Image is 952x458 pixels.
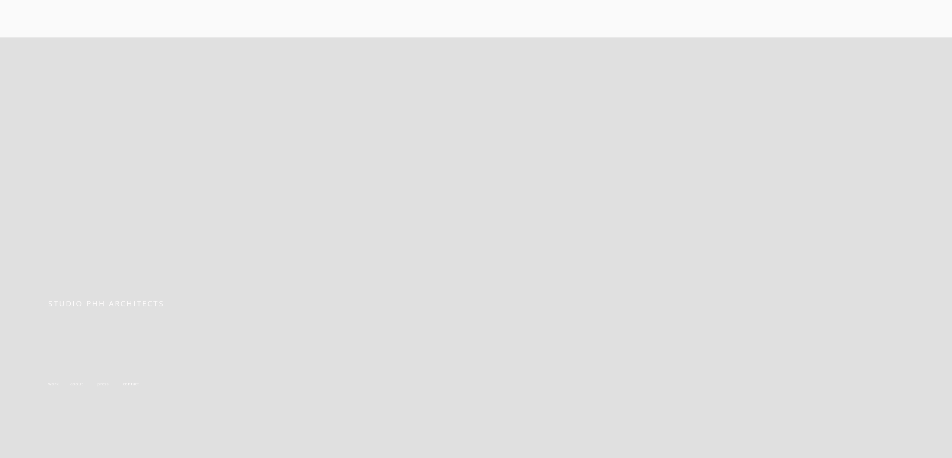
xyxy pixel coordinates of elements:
span: STUDIO PHH ARCHITECTS [48,298,164,309]
a: press [97,381,109,386]
a: about [70,381,83,386]
a: contact [123,381,139,386]
a: work [48,381,59,386]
